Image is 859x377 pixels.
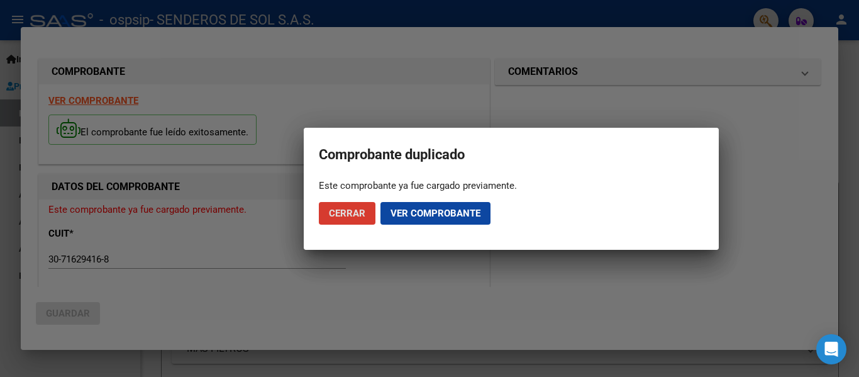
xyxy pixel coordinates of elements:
[816,334,846,364] div: Open Intercom Messenger
[319,143,704,167] h2: Comprobante duplicado
[329,208,365,219] span: Cerrar
[319,202,375,225] button: Cerrar
[391,208,480,219] span: Ver comprobante
[380,202,490,225] button: Ver comprobante
[319,179,704,192] div: Este comprobante ya fue cargado previamente.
